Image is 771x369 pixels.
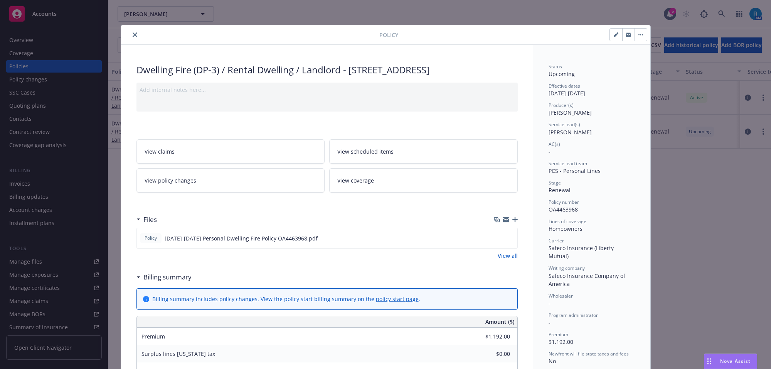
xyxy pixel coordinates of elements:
a: View claims [136,139,325,164]
a: View all [498,252,518,260]
span: [PERSON_NAME] [549,109,592,116]
span: $1,192.00 [549,338,573,345]
span: Producer(s) [549,102,574,108]
span: Premium [549,331,568,338]
span: Program administrator [549,312,598,318]
span: Safeco Insurance Company of America [549,272,627,288]
button: download file [495,234,501,242]
input: 0.00 [465,348,515,360]
h3: Billing summary [143,272,192,282]
span: Homeowners [549,225,582,232]
a: View policy changes [136,168,325,193]
span: Premium [141,333,165,340]
span: - [549,319,550,326]
button: close [130,30,140,39]
span: Service lead(s) [549,121,580,128]
button: preview file [507,234,514,242]
span: [DATE]-[DATE] Personal Dwelling Fire Policy OA4463968.pdf [165,234,318,242]
span: Lines of coverage [549,218,586,225]
a: policy start page [376,295,419,303]
a: View scheduled items [329,139,518,164]
span: - [549,300,550,307]
span: Writing company [549,265,585,271]
span: Policy number [549,199,579,205]
span: Policy [379,31,398,39]
span: Amount ($) [485,318,514,326]
div: Drag to move [704,354,714,369]
span: Wholesaler [549,293,573,299]
span: Safeco Insurance (Liberty Mutual) [549,244,615,260]
div: Dwelling Fire (DP-3) / Rental Dwelling / Landlord - [STREET_ADDRESS] [136,63,518,76]
div: [DATE] - [DATE] [549,83,635,97]
span: Service lead team [549,160,587,167]
span: Stage [549,179,561,186]
span: View policy changes [145,176,196,184]
span: Upcoming [549,70,575,78]
h3: Files [143,215,157,225]
span: OA4463968 [549,206,578,213]
div: Billing summary [136,272,192,282]
div: Add internal notes here... [140,86,515,94]
button: Nova Assist [704,354,757,369]
div: Files [136,215,157,225]
span: AC(s) [549,141,560,147]
span: View claims [145,147,175,156]
span: No [549,357,556,365]
span: View scheduled items [337,147,394,156]
span: Newfront will file state taxes and fees [549,350,629,357]
span: Surplus lines [US_STATE] tax [141,350,215,357]
span: View coverage [337,176,374,184]
input: 0.00 [465,331,515,342]
span: Nova Assist [720,358,751,364]
a: View coverage [329,168,518,193]
span: Effective dates [549,83,580,89]
span: Status [549,63,562,70]
span: Carrier [549,237,564,244]
span: - [549,148,550,155]
span: Policy [143,235,158,242]
span: PCS - Personal Lines [549,167,601,174]
span: [PERSON_NAME] [549,129,592,136]
span: Renewal [549,186,571,194]
div: Billing summary includes policy changes. View the policy start billing summary on the . [152,295,420,303]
